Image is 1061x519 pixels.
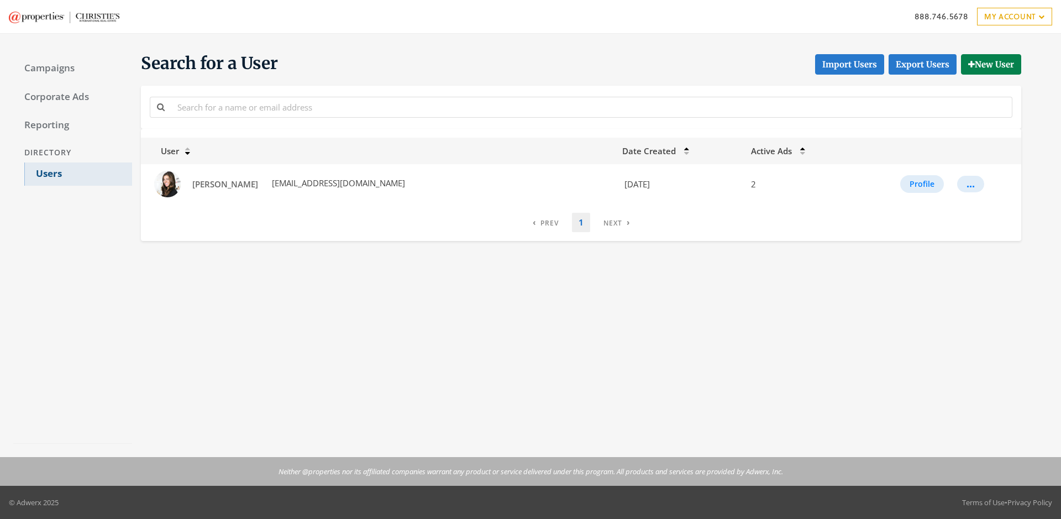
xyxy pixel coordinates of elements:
[185,174,265,195] a: [PERSON_NAME]
[622,145,676,156] span: Date Created
[961,54,1021,75] button: New User
[616,164,744,204] td: [DATE]
[889,54,957,75] a: Export Users
[744,164,851,204] td: 2
[24,162,132,186] a: Users
[1007,497,1052,507] a: Privacy Policy
[977,8,1052,25] a: My Account
[751,145,792,156] span: Active Ads
[957,176,984,192] button: ...
[915,11,968,22] a: 888.746.5678
[192,179,258,190] span: [PERSON_NAME]
[9,12,119,23] img: Adwerx
[572,213,590,232] a: 1
[962,497,1052,508] div: •
[148,145,179,156] span: User
[270,177,405,188] span: [EMAIL_ADDRESS][DOMAIN_NAME]
[900,175,944,193] button: Profile
[154,171,181,197] img: Nicole Dahl profile
[526,213,637,232] nav: pagination
[13,86,132,109] a: Corporate Ads
[9,497,59,508] p: © Adwerx 2025
[279,466,783,477] p: Neither @properties nor its affiliated companies warrant any product or service delivered under t...
[13,114,132,137] a: Reporting
[13,57,132,80] a: Campaigns
[962,497,1005,507] a: Terms of Use
[815,54,884,75] button: Import Users
[13,143,132,163] div: Directory
[967,184,975,185] div: ...
[141,53,278,75] span: Search for a User
[171,97,1012,117] input: Search for a name or email address
[157,103,165,111] i: Search for a name or email address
